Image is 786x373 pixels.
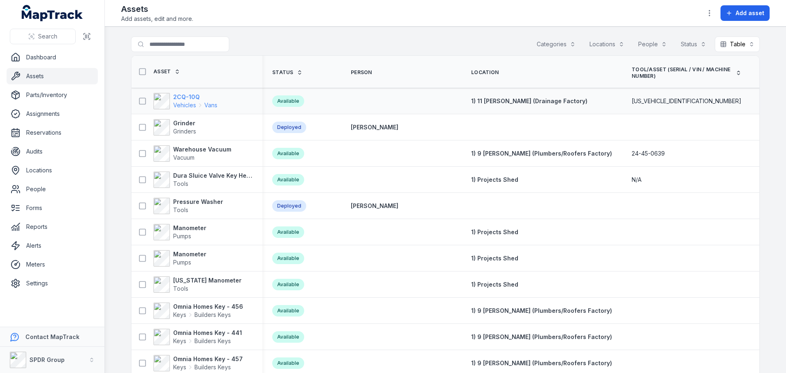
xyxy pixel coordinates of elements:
[29,356,65,363] strong: SPDR Group
[154,224,206,240] a: ManometerPumps
[272,253,304,264] div: Available
[173,337,186,345] span: Keys
[471,228,518,235] span: 1) Projects Shed
[471,359,612,367] a: 1) 9 [PERSON_NAME] (Plumbers/Roofers Factory)
[173,154,194,161] span: Vacuum
[633,36,672,52] button: People
[173,206,188,213] span: Tools
[7,68,98,84] a: Assets
[154,276,242,293] a: [US_STATE] ManometerTools
[471,307,612,315] a: 1) 9 [PERSON_NAME] (Plumbers/Roofers Factory)
[173,119,196,127] strong: Grinder
[471,255,518,262] span: 1) Projects Shed
[154,250,206,267] a: ManometerPumps
[173,259,191,266] span: Pumps
[173,276,242,285] strong: [US_STATE] Manometer
[173,128,196,135] span: Grinders
[154,145,231,162] a: Warehouse VacuumVacuum
[632,66,732,79] span: Tool/Asset (Serial / VIN / Machine Number)
[471,254,518,262] a: 1) Projects Shed
[173,355,243,363] strong: Omnia Homes Key - 457
[7,200,98,216] a: Forms
[7,124,98,141] a: Reservations
[173,198,223,206] strong: Pressure Washer
[154,119,196,136] a: GrinderGrinders
[632,176,641,184] span: N/A
[272,331,304,343] div: Available
[154,355,243,371] a: Omnia Homes Key - 457KeysBuilders Keys
[173,363,186,371] span: Keys
[471,176,518,183] span: 1) Projects Shed
[121,3,193,15] h2: Assets
[471,359,612,366] span: 1) 9 [PERSON_NAME] (Plumbers/Roofers Factory)
[154,172,253,188] a: Dura Sluice Valve Key Heavy Duty 50mm-600mmTools
[173,224,206,232] strong: Manometer
[471,176,518,184] a: 1) Projects Shed
[471,280,518,289] a: 1) Projects Shed
[720,5,770,21] button: Add asset
[38,32,57,41] span: Search
[7,181,98,197] a: People
[7,256,98,273] a: Meters
[351,69,372,76] span: Person
[154,93,217,109] a: 2CQ-10QVehiclesVans
[7,162,98,179] a: Locations
[194,311,231,319] span: Builders Keys
[154,68,171,75] span: Asset
[7,87,98,103] a: Parts/Inventory
[154,303,243,319] a: Omnia Homes Key - 456KeysBuilders Keys
[632,149,665,158] span: 24-45-0639
[173,329,242,337] strong: Omnia Homes Key - 441
[272,200,306,212] div: Deployed
[272,279,304,290] div: Available
[272,305,304,316] div: Available
[632,97,741,105] span: [US_VEHICLE_IDENTIFICATION_NUMBER]
[272,226,304,238] div: Available
[632,66,741,79] a: Tool/Asset (Serial / VIN / Machine Number)
[7,49,98,66] a: Dashboard
[173,285,188,292] span: Tools
[471,69,499,76] span: Location
[7,237,98,254] a: Alerts
[272,148,304,159] div: Available
[471,97,587,104] span: 1) 11 [PERSON_NAME] (Drainage Factory)
[173,303,243,311] strong: Omnia Homes Key - 456
[272,174,304,185] div: Available
[7,275,98,292] a: Settings
[194,363,231,371] span: Builders Keys
[675,36,711,52] button: Status
[154,198,223,214] a: Pressure WasherTools
[22,5,83,21] a: MapTrack
[173,180,188,187] span: Tools
[715,36,760,52] button: Table
[173,101,196,109] span: Vehicles
[154,329,242,345] a: Omnia Homes Key - 441KeysBuilders Keys
[7,143,98,160] a: Audits
[351,123,398,131] a: [PERSON_NAME]
[471,281,518,288] span: 1) Projects Shed
[272,122,306,133] div: Deployed
[471,333,612,340] span: 1) 9 [PERSON_NAME] (Plumbers/Roofers Factory)
[7,106,98,122] a: Assignments
[272,69,294,76] span: Status
[471,333,612,341] a: 1) 9 [PERSON_NAME] (Plumbers/Roofers Factory)
[173,93,217,101] strong: 2CQ-10Q
[272,69,303,76] a: Status
[471,228,518,236] a: 1) Projects Shed
[154,68,180,75] a: Asset
[173,145,231,154] strong: Warehouse Vacuum
[471,307,612,314] span: 1) 9 [PERSON_NAME] (Plumbers/Roofers Factory)
[272,357,304,369] div: Available
[25,333,79,340] strong: Contact MapTrack
[736,9,764,17] span: Add asset
[204,101,217,109] span: Vans
[471,97,587,105] a: 1) 11 [PERSON_NAME] (Drainage Factory)
[272,95,304,107] div: Available
[173,233,191,240] span: Pumps
[7,219,98,235] a: Reports
[471,150,612,157] span: 1) 9 [PERSON_NAME] (Plumbers/Roofers Factory)
[351,202,398,210] a: [PERSON_NAME]
[194,337,231,345] span: Builders Keys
